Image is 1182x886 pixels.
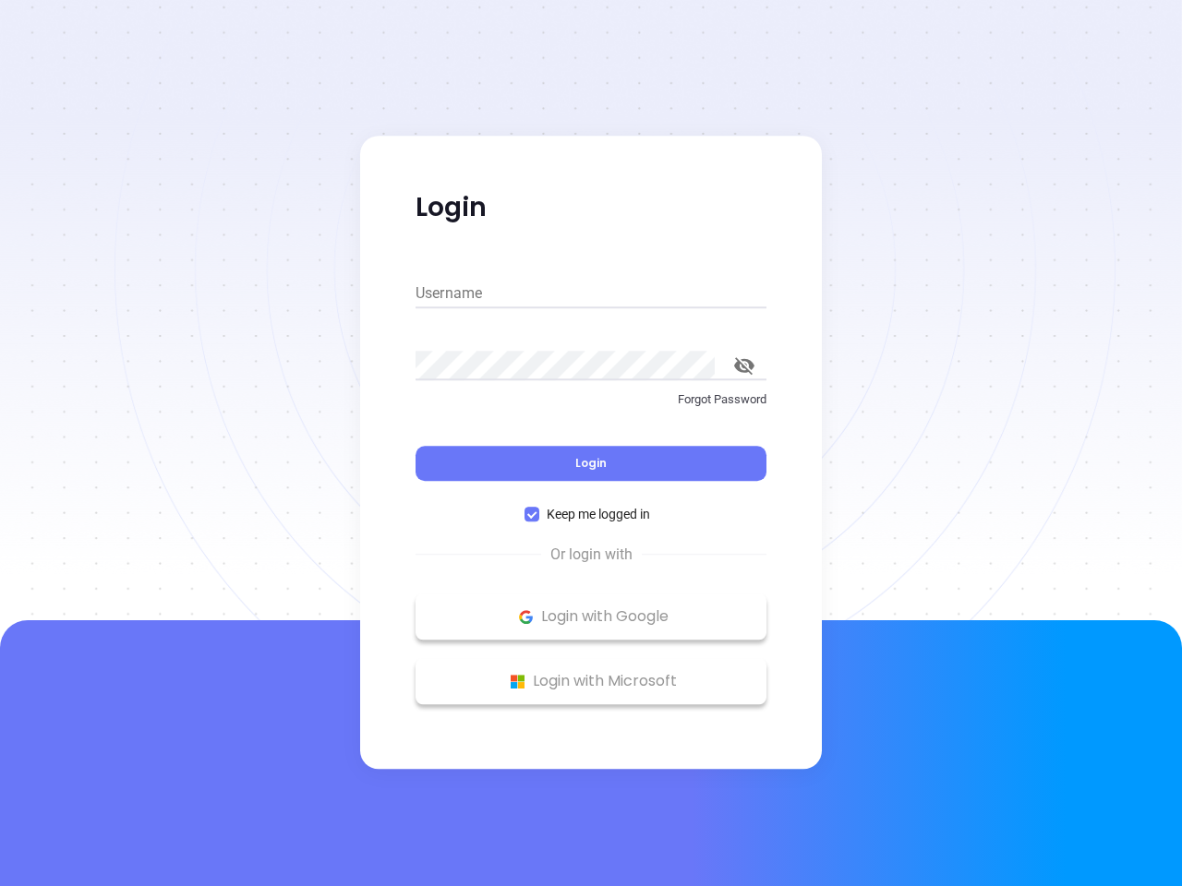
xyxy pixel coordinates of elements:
button: Login [416,446,766,481]
button: Google Logo Login with Google [416,593,766,640]
span: Or login with [541,544,642,566]
img: Microsoft Logo [506,670,529,693]
p: Forgot Password [416,390,766,409]
a: Forgot Password [416,390,766,424]
button: Microsoft Logo Login with Microsoft [416,658,766,704]
span: Keep me logged in [539,504,657,524]
p: Login with Google [425,603,757,630]
p: Login [416,191,766,224]
img: Google Logo [514,605,537,629]
p: Login with Microsoft [425,667,757,695]
span: Login [575,455,607,471]
button: toggle password visibility [722,343,766,388]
